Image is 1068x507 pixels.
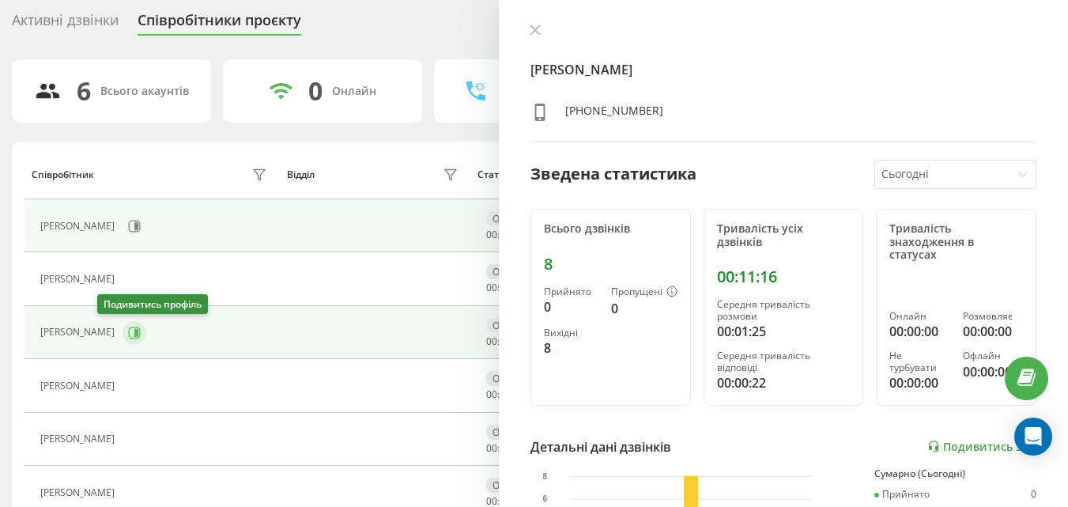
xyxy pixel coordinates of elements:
[486,388,497,401] span: 00
[874,489,930,500] div: Прийнято
[100,85,189,98] div: Всього акаунтів
[486,335,497,348] span: 00
[486,389,524,400] div: : :
[530,60,1036,79] h4: [PERSON_NAME]
[40,433,119,445] div: [PERSON_NAME]
[40,327,119,338] div: [PERSON_NAME]
[542,472,547,481] text: 8
[889,311,949,322] div: Онлайн
[565,103,663,126] div: [PHONE_NUMBER]
[477,169,508,180] div: Статус
[486,496,524,507] div: : :
[486,336,524,347] div: : :
[530,162,696,186] div: Зведена статистика
[963,362,1023,381] div: 00:00:00
[40,487,119,498] div: [PERSON_NAME]
[40,221,119,232] div: [PERSON_NAME]
[486,371,537,386] div: Офлайн
[287,169,315,180] div: Відділ
[544,339,598,358] div: 8
[486,264,537,279] div: Офлайн
[486,211,537,226] div: Офлайн
[544,327,598,339] div: Вихідні
[308,76,323,106] div: 0
[486,443,524,454] div: : :
[611,286,677,299] div: Пропущені
[1031,489,1036,500] div: 0
[486,229,524,240] div: : :
[40,380,119,392] div: [PERSON_NAME]
[486,441,497,455] span: 00
[889,322,949,341] div: 00:00:00
[12,12,119,36] div: Активні дзвінки
[486,318,537,333] div: Офлайн
[486,282,524,293] div: : :
[32,169,94,180] div: Співробітник
[611,299,677,318] div: 0
[717,373,851,392] div: 00:00:22
[1014,418,1052,456] div: Open Intercom Messenger
[544,222,677,236] div: Всього дзвінків
[927,440,1036,453] a: Подивитись звіт
[138,12,301,36] div: Співробітники проєкту
[486,425,537,440] div: Офлайн
[486,478,537,493] div: Офлайн
[717,222,851,249] div: Тривалість усіх дзвінків
[889,373,949,392] div: 00:00:00
[889,222,1023,262] div: Тривалість знаходження в статусах
[40,274,119,285] div: [PERSON_NAME]
[332,85,376,98] div: Онлайн
[486,281,497,294] span: 00
[717,322,851,341] div: 00:01:25
[77,76,91,106] div: 6
[717,350,851,373] div: Середня тривалість відповіді
[889,350,949,373] div: Не турбувати
[544,255,677,274] div: 8
[963,311,1023,322] div: Розмовляє
[963,322,1023,341] div: 00:00:00
[544,286,598,297] div: Прийнято
[717,267,851,286] div: 00:11:16
[486,228,497,241] span: 00
[717,299,851,322] div: Середня тривалість розмови
[874,468,1036,479] div: Сумарно (Сьогодні)
[97,294,208,314] div: Подивитись профіль
[963,350,1023,361] div: Офлайн
[530,437,671,456] div: Детальні дані дзвінків
[544,297,598,316] div: 0
[542,494,547,503] text: 6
